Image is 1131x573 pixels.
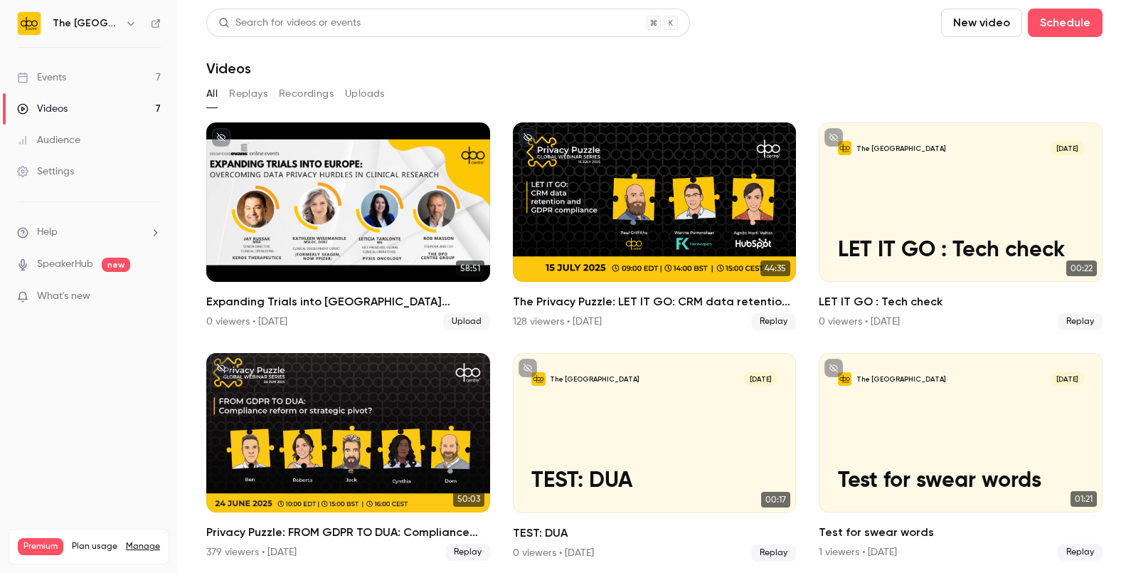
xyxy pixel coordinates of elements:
[513,525,797,542] h2: TEST: DUA
[18,538,63,555] span: Premium
[856,144,945,153] p: The [GEOGRAPHIC_DATA]
[513,546,594,560] div: 0 viewers • [DATE]
[513,122,797,330] a: 44:35The Privacy Puzzle: LET IT GO: CRM data retention and GDPR compliance128 viewers • [DATE]Replay
[1051,141,1084,155] span: [DATE]
[760,261,790,276] span: 44:35
[941,9,1022,37] button: New video
[345,83,385,105] button: Uploads
[838,372,852,387] img: Test for swear words
[819,315,900,329] div: 0 viewers • [DATE]
[206,122,490,330] li: Expanding Trials into Europe Overcoming Data Privacy Hurdles in Clinical Research
[824,128,843,147] button: unpublished
[550,374,639,384] p: The [GEOGRAPHIC_DATA]
[37,289,90,304] span: What's new
[513,122,797,330] li: The Privacy Puzzle: LET IT GO: CRM data retention and GDPR compliance
[206,293,490,310] h2: Expanding Trials into [GEOGRAPHIC_DATA] Overcoming Data Privacy Hurdles in Clinical Research
[443,313,490,330] span: Upload
[206,83,218,105] button: All
[1028,9,1103,37] button: Schedule
[819,353,1103,561] a: Test for swear wordsThe [GEOGRAPHIC_DATA][DATE]Test for swear words01:21Test for swear words1 vie...
[17,102,68,116] div: Videos
[206,9,1103,564] section: Videos
[456,261,484,276] span: 58:51
[17,70,66,85] div: Events
[819,353,1103,561] li: Test for swear words
[838,238,1084,263] p: LET IT GO : Tech check
[18,12,41,35] img: The DPO Centre
[519,359,537,377] button: unpublished
[206,353,490,561] a: 50:03Privacy Puzzle: FROM GDPR TO DUA: Compliance reform or strategic pivot?379 viewers • [DATE]R...
[513,315,602,329] div: 128 viewers • [DATE]
[819,122,1103,330] li: LET IT GO : Tech check
[1058,544,1103,561] span: Replay
[838,468,1084,494] p: Test for swear words
[53,16,120,31] h6: The [GEOGRAPHIC_DATA]
[17,164,74,179] div: Settings
[751,313,796,330] span: Replay
[744,372,777,387] span: [DATE]
[531,468,777,494] p: TEST: DUA
[856,374,945,384] p: The [GEOGRAPHIC_DATA]
[1066,261,1097,276] span: 00:22
[37,225,58,240] span: Help
[453,491,484,507] span: 50:03
[72,541,117,552] span: Plan usage
[212,128,230,147] button: unpublished
[206,315,287,329] div: 0 viewers • [DATE]
[1058,313,1103,330] span: Replay
[206,545,297,559] div: 379 viewers • [DATE]
[126,541,160,552] a: Manage
[1071,491,1097,507] span: 01:21
[1051,372,1084,387] span: [DATE]
[17,225,161,240] li: help-dropdown-opener
[824,359,843,377] button: unpublished
[531,372,546,387] img: TEST: DUA
[751,545,796,562] span: Replay
[17,133,80,147] div: Audience
[206,122,490,330] a: 58:51Expanding Trials into [GEOGRAPHIC_DATA] Overcoming Data Privacy Hurdles in Clinical Research...
[513,353,797,561] li: TEST: DUA
[513,353,797,561] a: TEST: DUA The [GEOGRAPHIC_DATA][DATE]TEST: DUA00:17TEST: DUA0 viewers • [DATE]Replay
[279,83,334,105] button: Recordings
[206,60,251,77] h1: Videos
[819,524,1103,541] h2: Test for swear words
[37,257,93,272] a: SpeakerHub
[838,141,852,155] img: LET IT GO : Tech check
[102,258,130,272] span: new
[229,83,267,105] button: Replays
[819,545,897,559] div: 1 viewers • [DATE]
[445,544,490,561] span: Replay
[819,122,1103,330] a: LET IT GO : Tech check The [GEOGRAPHIC_DATA][DATE]LET IT GO : Tech check00:22LET IT GO : Tech che...
[206,353,490,561] li: Privacy Puzzle: FROM GDPR TO DUA: Compliance reform or strategic pivot?
[819,293,1103,310] h2: LET IT GO : Tech check
[218,16,361,31] div: Search for videos or events
[206,524,490,541] h2: Privacy Puzzle: FROM GDPR TO DUA: Compliance reform or strategic pivot?
[513,293,797,310] h2: The Privacy Puzzle: LET IT GO: CRM data retention and GDPR compliance
[212,359,230,377] button: unpublished
[761,492,790,508] span: 00:17
[519,128,537,147] button: unpublished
